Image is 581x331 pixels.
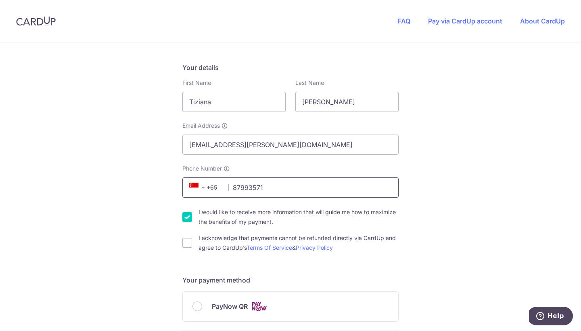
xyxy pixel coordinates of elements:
a: Terms Of Service [247,244,292,251]
span: +65 [186,183,223,192]
input: Last name [295,92,399,112]
iframe: Opens a widget where you can find more information [529,307,573,327]
label: Last Name [295,79,324,87]
input: First name [182,92,286,112]
h5: Your details [182,63,399,72]
span: PayNow QR [212,301,248,311]
a: Privacy Policy [296,244,333,251]
img: CardUp [16,16,56,26]
label: I would like to receive more information that will guide me how to maximize the benefits of my pa... [199,207,399,227]
a: About CardUp [520,17,565,25]
input: Email address [182,135,399,155]
a: Pay via CardUp account [428,17,502,25]
img: Cards logo [251,301,267,312]
label: I acknowledge that payments cannot be refunded directly via CardUp and agree to CardUp’s & [199,233,399,253]
h5: Your payment method [182,275,399,285]
label: First Name [182,79,211,87]
span: +65 [189,183,208,192]
span: Phone Number [182,164,222,173]
span: Email Address [182,122,220,130]
div: PayNow QR Cards logo [192,301,389,312]
a: FAQ [398,17,410,25]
